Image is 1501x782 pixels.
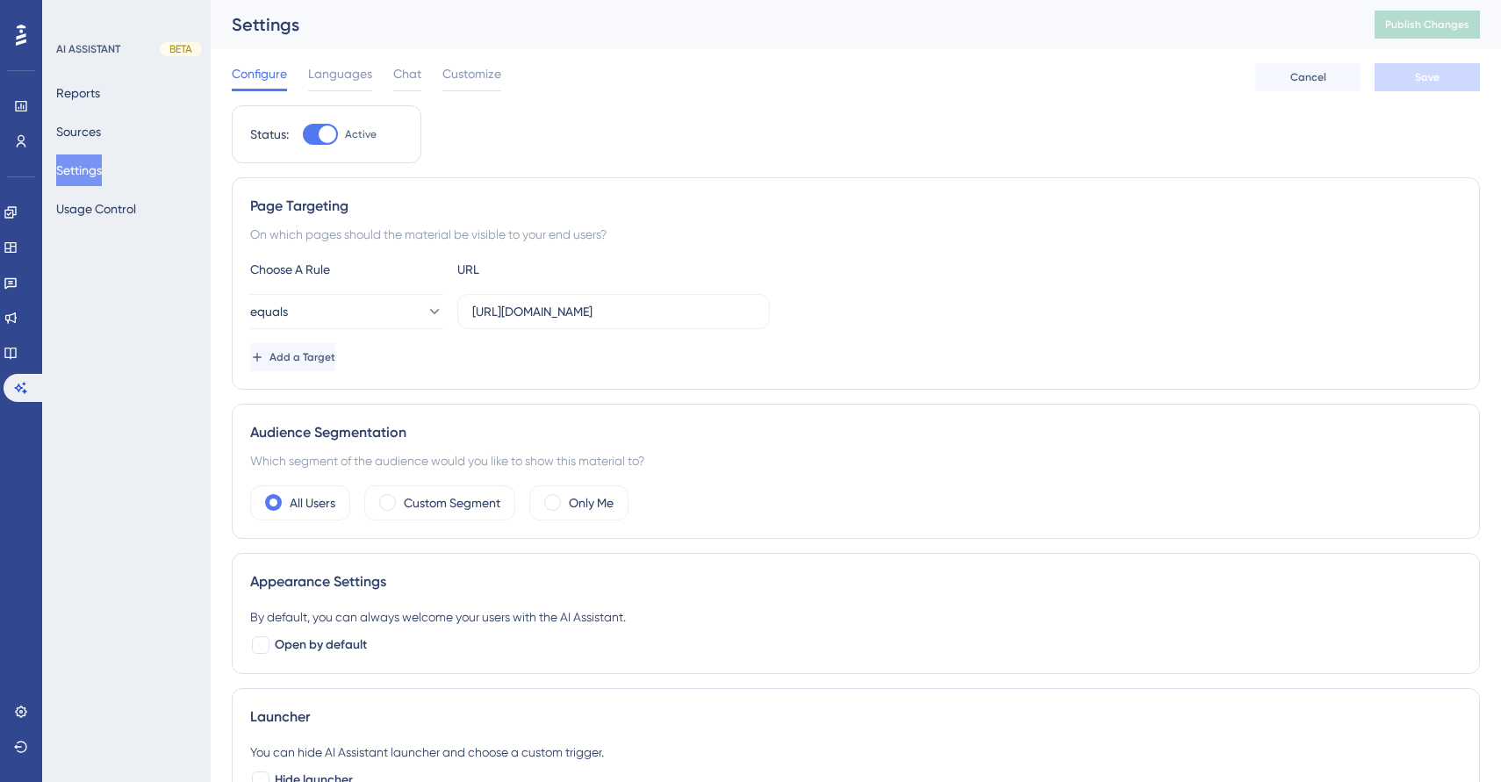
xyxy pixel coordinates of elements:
[250,124,289,145] div: Status:
[393,63,421,84] span: Chat
[250,422,1461,443] div: Audience Segmentation
[250,294,443,329] button: equals
[56,77,100,109] button: Reports
[1375,11,1480,39] button: Publish Changes
[250,450,1461,471] div: Which segment of the audience would you like to show this material to?
[250,343,335,371] button: Add a Target
[1415,70,1440,84] span: Save
[404,492,500,513] label: Custom Segment
[472,302,755,321] input: yourwebsite.com/path
[442,63,501,84] span: Customize
[457,259,650,280] div: URL
[250,742,1461,763] div: You can hide AI Assistant launcher and choose a custom trigger.
[569,492,614,513] label: Only Me
[232,63,287,84] span: Configure
[56,154,102,186] button: Settings
[250,259,443,280] div: Choose A Rule
[308,63,372,84] span: Languages
[232,12,1331,37] div: Settings
[56,42,120,56] div: AI ASSISTANT
[250,224,1461,245] div: On which pages should the material be visible to your end users?
[160,42,202,56] div: BETA
[1375,63,1480,91] button: Save
[250,606,1461,628] div: By default, you can always welcome your users with the AI Assistant.
[1255,63,1361,91] button: Cancel
[250,301,288,322] span: equals
[269,350,335,364] span: Add a Target
[1385,18,1469,32] span: Publish Changes
[56,116,101,147] button: Sources
[250,196,1461,217] div: Page Targeting
[290,492,335,513] label: All Users
[275,635,367,656] span: Open by default
[345,127,377,141] span: Active
[1290,70,1326,84] span: Cancel
[56,193,136,225] button: Usage Control
[250,707,1461,728] div: Launcher
[250,571,1461,592] div: Appearance Settings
